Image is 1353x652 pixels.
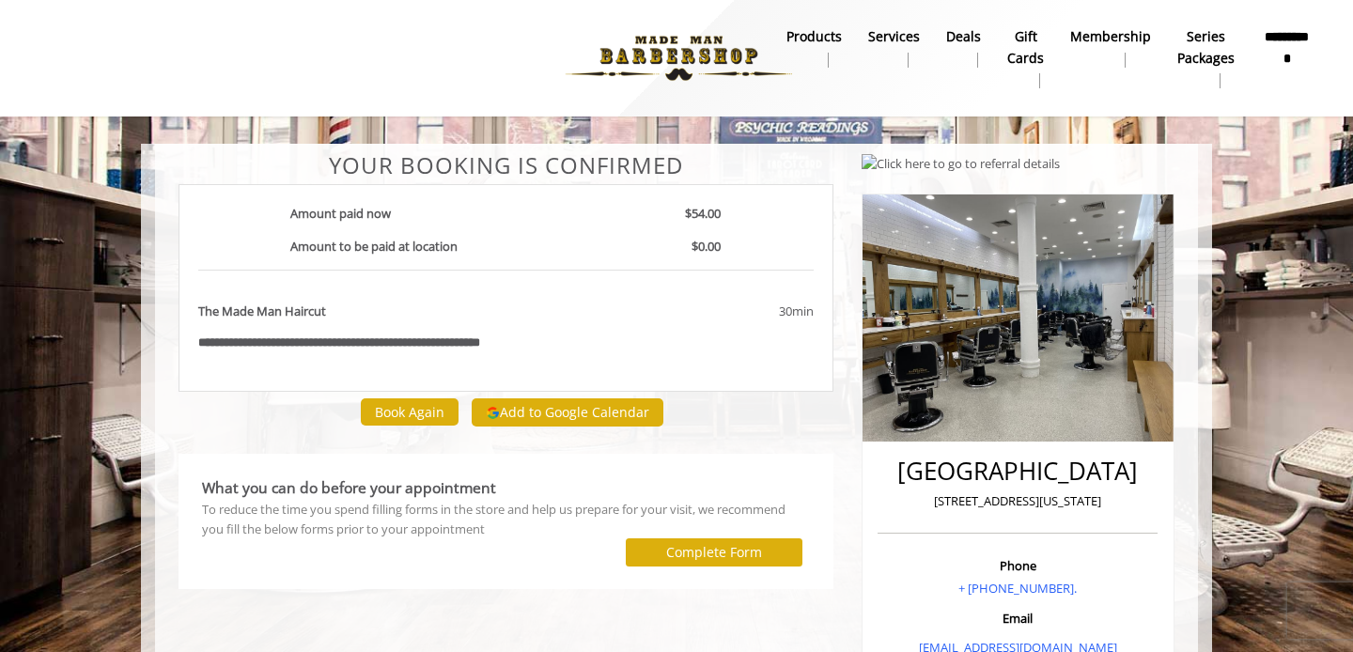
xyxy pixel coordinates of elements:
[933,23,994,72] a: DealsDeals
[290,205,391,222] b: Amount paid now
[198,302,326,321] b: The Made Man Haircut
[202,477,496,498] b: What you can do before your appointment
[862,154,1060,174] img: Click here to go to referral details
[882,458,1153,485] h2: [GEOGRAPHIC_DATA]
[946,26,981,47] b: Deals
[855,23,933,72] a: ServicesServices
[958,580,1077,597] a: + [PHONE_NUMBER].
[882,559,1153,572] h3: Phone
[685,205,721,222] b: $54.00
[692,238,721,255] b: $0.00
[786,26,842,47] b: products
[994,23,1057,93] a: Gift cardsgift cards
[1164,23,1248,93] a: Series packagesSeries packages
[1007,26,1044,69] b: gift cards
[550,7,808,110] img: Made Man Barbershop logo
[472,398,663,427] button: Add to Google Calendar
[666,545,762,560] label: Complete Form
[627,302,813,321] div: 30min
[179,153,833,178] center: Your Booking is confirmed
[1070,26,1151,47] b: Membership
[773,23,855,72] a: Productsproducts
[361,398,459,426] button: Book Again
[882,491,1153,511] p: [STREET_ADDRESS][US_STATE]
[868,26,920,47] b: Services
[882,612,1153,625] h3: Email
[1057,23,1164,72] a: MembershipMembership
[626,538,802,566] button: Complete Form
[1177,26,1235,69] b: Series packages
[290,238,458,255] b: Amount to be paid at location
[202,500,810,539] div: To reduce the time you spend filling forms in the store and help us prepare for your visit, we re...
